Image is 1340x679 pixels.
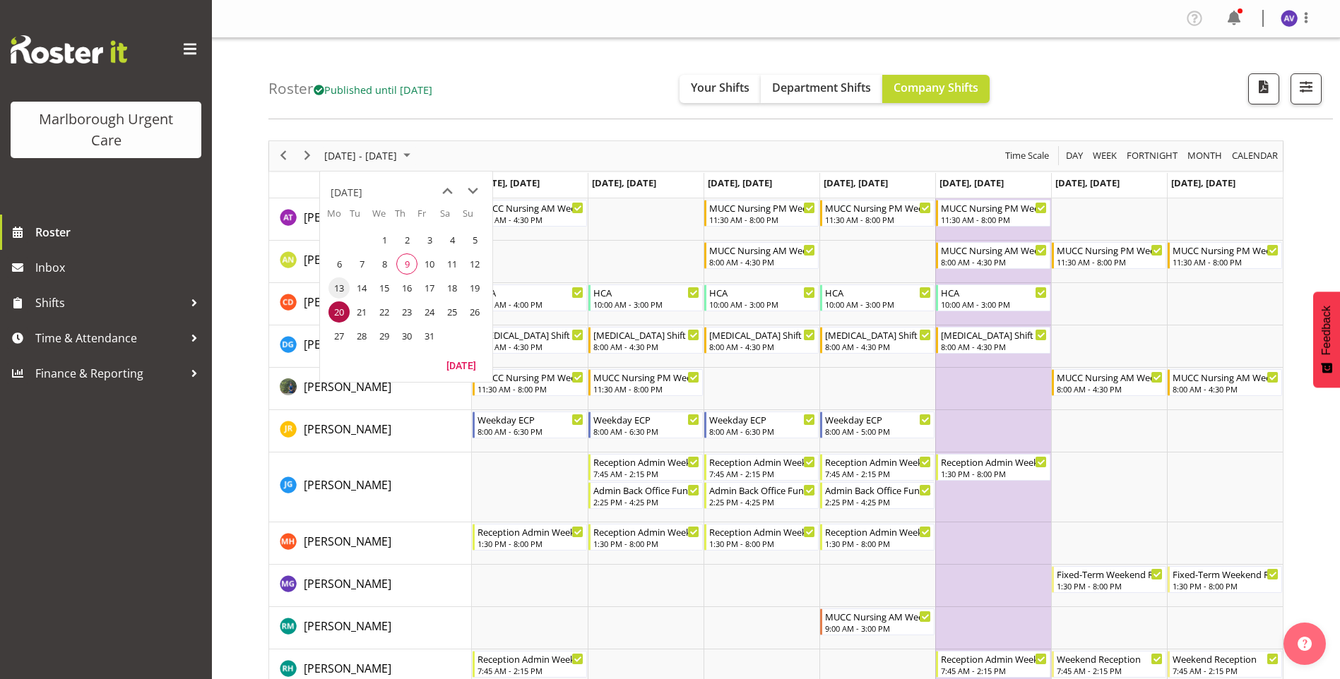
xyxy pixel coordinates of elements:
[894,80,978,95] span: Company Shifts
[704,454,819,481] div: Josephine Godinez"s event - Reception Admin Weekday AM Begin From Wednesday, October 22, 2025 at ...
[269,241,472,283] td: Alysia Newman-Woods resource
[304,533,391,550] a: [PERSON_NAME]
[434,179,460,204] button: previous month
[460,179,485,204] button: next month
[475,176,540,189] span: [DATE], [DATE]
[374,301,395,323] span: Wednesday, October 22, 2025
[1173,256,1279,268] div: 11:30 AM - 8:00 PM
[1248,73,1279,104] button: Download a PDF of the roster according to the set date range.
[691,80,749,95] span: Your Shifts
[825,609,931,623] div: MUCC Nursing AM Weekday
[941,455,1047,469] div: Reception Admin Weekday PM
[478,426,583,437] div: 8:00 AM - 6:30 PM
[941,299,1047,310] div: 10:00 AM - 3:00 PM
[323,147,398,164] span: [DATE] - [DATE]
[1298,637,1312,651] img: help-xxl-2.png
[825,299,931,310] div: 10:00 AM - 3:00 PM
[35,328,184,349] span: Time & Attendance
[463,207,485,228] th: Su
[478,214,583,225] div: 8:00 AM - 4:30 PM
[593,383,699,395] div: 11:30 AM - 8:00 PM
[936,200,1050,227] div: Agnes Tyson"s event - MUCC Nursing PM Weekday Begin From Friday, October 24, 2025 at 11:30:00 AM ...
[709,524,815,539] div: Reception Admin Weekday PM
[1057,651,1163,666] div: Weekend Reception
[709,412,815,426] div: Weekday ECP
[374,277,395,299] span: Wednesday, October 15, 2025
[1173,651,1279,666] div: Weekend Reception
[709,483,815,497] div: Admin Back Office Functions
[35,257,205,278] span: Inbox
[396,253,417,275] span: Thursday, October 9, 2025
[1168,242,1282,269] div: Alysia Newman-Woods"s event - MUCC Nursing PM Weekends Begin From Sunday, October 26, 2025 at 11:...
[941,243,1047,257] div: MUCC Nursing AM Weekday
[941,468,1047,479] div: 1:30 PM - 8:00 PM
[593,328,699,342] div: [MEDICAL_DATA] Shift
[593,412,699,426] div: Weekday ECP
[478,524,583,539] div: Reception Admin Weekday PM
[824,176,888,189] span: [DATE], [DATE]
[304,476,391,493] a: [PERSON_NAME]
[269,283,472,325] td: Cordelia Davies resource
[304,209,391,226] a: [PERSON_NAME]
[1057,383,1163,395] div: 8:00 AM - 4:30 PM
[304,576,391,591] span: [PERSON_NAME]
[593,455,699,469] div: Reception Admin Weekday AM
[936,651,1050,678] div: Rochelle Harris"s event - Reception Admin Weekday AM Begin From Friday, October 24, 2025 at 7:45:...
[704,482,819,509] div: Josephine Godinez"s event - Admin Back Office Functions Begin From Wednesday, October 22, 2025 at...
[417,207,440,228] th: Fr
[35,292,184,313] span: Shifts
[441,253,463,275] span: Saturday, October 11, 2025
[941,200,1047,215] div: MUCC Nursing PM Weekday
[593,538,699,549] div: 1:30 PM - 8:00 PM
[1231,147,1279,164] span: calendar
[941,285,1047,299] div: HCA
[419,277,440,299] span: Friday, October 17, 2025
[304,618,391,635] a: [PERSON_NAME]
[1065,147,1084,164] span: Day
[593,524,699,539] div: Reception Admin Weekday PM
[374,253,395,275] span: Wednesday, October 8, 2025
[419,325,440,347] span: Friday, October 31, 2025
[825,468,931,479] div: 7:45 AM - 2:15 PM
[351,277,372,299] span: Tuesday, October 14, 2025
[304,660,391,677] a: [PERSON_NAME]
[473,411,587,438] div: Jacinta Rangi"s event - Weekday ECP Begin From Monday, October 20, 2025 at 8:00:00 AM GMT+13:00 E...
[271,141,295,171] div: previous period
[440,207,463,228] th: Sa
[419,301,440,323] span: Friday, October 24, 2025
[825,455,931,469] div: Reception Admin Weekday AM
[269,565,472,607] td: Megan Gander resource
[327,207,350,228] th: Mo
[825,483,931,497] div: Admin Back Office Functions
[295,141,319,171] div: next period
[396,301,417,323] span: Thursday, October 23, 2025
[304,251,391,268] a: [PERSON_NAME]
[941,341,1047,352] div: 8:00 AM - 4:30 PM
[593,370,699,384] div: MUCC Nursing PM Weekday
[825,496,931,507] div: 2:25 PM - 4:25 PM
[331,179,362,207] div: title
[588,284,703,311] div: Cordelia Davies"s event - HCA Begin From Tuesday, October 21, 2025 at 10:00:00 AM GMT+13:00 Ends ...
[274,147,293,164] button: Previous
[464,277,485,299] span: Sunday, October 19, 2025
[936,242,1050,269] div: Alysia Newman-Woods"s event - MUCC Nursing AM Weekday Begin From Friday, October 24, 2025 at 8:00...
[825,285,931,299] div: HCA
[825,328,931,342] div: [MEDICAL_DATA] Shift
[464,253,485,275] span: Sunday, October 12, 2025
[593,426,699,437] div: 8:00 AM - 6:30 PM
[1064,147,1086,164] button: Timeline Day
[328,277,350,299] span: Monday, October 13, 2025
[1057,370,1163,384] div: MUCC Nursing AM Weekends
[478,412,583,426] div: Weekday ECP
[1168,651,1282,678] div: Rochelle Harris"s event - Weekend Reception Begin From Sunday, October 26, 2025 at 7:45:00 AM GMT...
[269,368,472,410] td: Gloria Varghese resource
[825,214,931,225] div: 11:30 AM - 8:00 PM
[35,363,184,384] span: Finance & Reporting
[396,325,417,347] span: Thursday, October 30, 2025
[304,337,391,352] span: [PERSON_NAME]
[328,253,350,275] span: Monday, October 6, 2025
[478,299,583,310] div: 9:30 AM - 4:00 PM
[588,524,703,551] div: Margret Hall"s event - Reception Admin Weekday PM Begin From Tuesday, October 21, 2025 at 1:30:00...
[396,229,417,251] span: Thursday, October 2, 2025
[593,285,699,299] div: HCA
